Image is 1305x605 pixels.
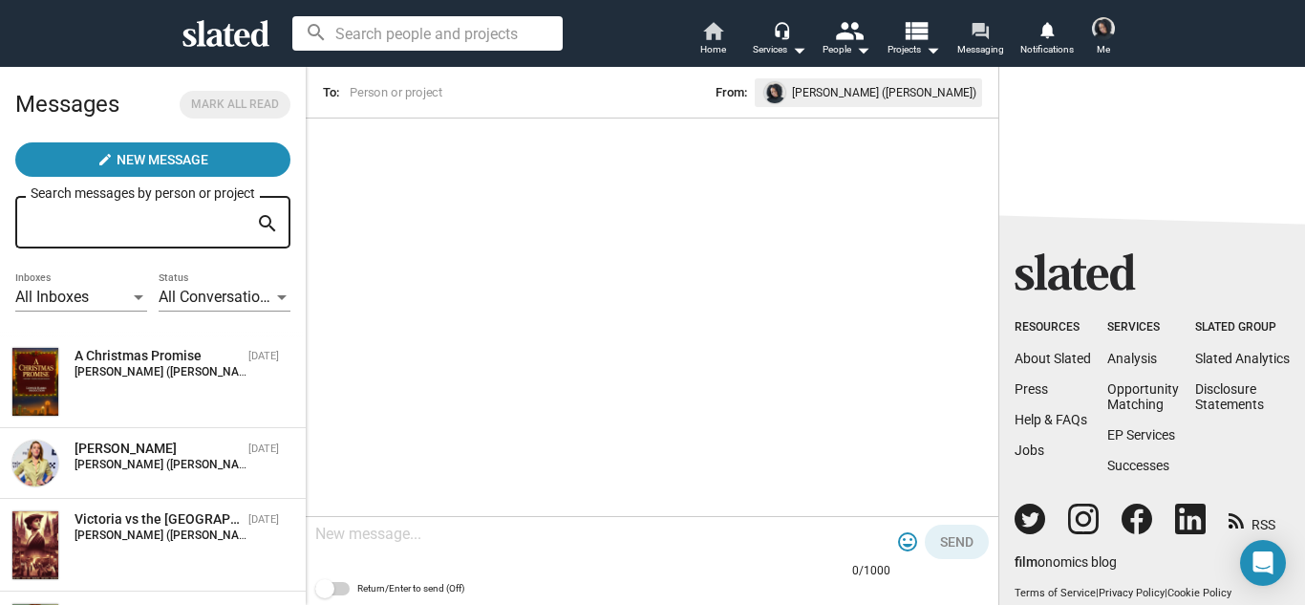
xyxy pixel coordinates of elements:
span: New Message [117,142,208,177]
a: EP Services [1107,427,1175,443]
mat-hint: 0/1000 [852,564,890,579]
input: Search people and projects [292,16,563,51]
mat-icon: arrow_drop_down [851,38,874,61]
div: Services [1107,320,1179,335]
time: [DATE] [248,513,279,526]
button: Mark all read [180,91,290,119]
span: Send [940,525,973,559]
div: Services [753,38,806,61]
img: undefined [764,82,785,103]
mat-icon: headset_mic [773,21,790,38]
a: filmonomics blog [1015,538,1117,572]
button: Send [925,525,989,559]
time: [DATE] [248,350,279,362]
span: | [1096,587,1099,599]
span: Messaging [957,38,1004,61]
span: Return/Enter to send (Off) [357,577,464,600]
div: People [823,38,870,61]
a: DisclosureStatements [1195,381,1264,412]
button: Services [746,19,813,61]
mat-icon: tag_faces [896,530,919,553]
a: Terms of Service [1015,587,1096,599]
strong: [PERSON_NAME] ([PERSON_NAME]): [75,529,266,542]
span: To: [323,85,339,99]
span: Me [1097,38,1110,61]
a: Successes [1107,458,1169,473]
mat-icon: notifications [1038,20,1056,38]
mat-icon: arrow_drop_down [921,38,944,61]
mat-icon: forum [971,21,989,39]
div: A Christmas Promise [75,347,241,365]
mat-icon: create [97,152,113,167]
a: About Slated [1015,351,1091,366]
a: Jobs [1015,443,1044,458]
img: A Christmas Promise [12,348,58,416]
span: Projects [888,38,940,61]
a: Privacy Policy [1099,587,1165,599]
mat-icon: view_list [902,16,930,44]
span: Notifications [1020,38,1074,61]
span: [PERSON_NAME] ([PERSON_NAME]) [792,82,976,103]
span: Mark all read [191,95,279,115]
a: Messaging [947,19,1014,61]
span: | [1165,587,1167,599]
input: Person or project [347,83,578,102]
time: [DATE] [248,443,279,455]
img: Victoria vs the United States [12,511,58,579]
button: New Message [15,142,290,177]
a: Slated Analytics [1195,351,1290,366]
a: RSS [1229,505,1275,534]
a: Cookie Policy [1167,587,1231,599]
div: Resources [1015,320,1091,335]
span: All Conversations [159,288,276,306]
strong: [PERSON_NAME] ([PERSON_NAME]): [75,365,266,378]
mat-icon: search [256,209,279,239]
span: film [1015,554,1038,570]
div: Slated Group [1195,320,1290,335]
mat-icon: home [701,19,724,42]
div: Breton Tyner-Bryan [75,440,241,458]
div: Victoria vs the United States [75,510,241,529]
strong: [PERSON_NAME] ([PERSON_NAME]): [75,458,266,471]
button: Lania Stewart (Lania Kayell)Me [1080,13,1126,63]
span: From: [716,82,747,103]
h2: Messages [15,81,119,127]
a: Home [679,19,746,61]
a: Help & FAQs [1015,412,1087,427]
a: Press [1015,381,1048,397]
button: People [813,19,880,61]
img: Lania Stewart (Lania Kayell) [1092,17,1115,40]
div: Open Intercom Messenger [1240,540,1286,586]
span: All Inboxes [15,288,89,306]
a: Notifications [1014,19,1080,61]
mat-icon: people [835,16,863,44]
img: Breton Tyner-Bryan [12,441,58,486]
a: Analysis [1107,351,1157,366]
mat-icon: arrow_drop_down [787,38,810,61]
a: OpportunityMatching [1107,381,1179,412]
span: Home [700,38,726,61]
button: Projects [880,19,947,61]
